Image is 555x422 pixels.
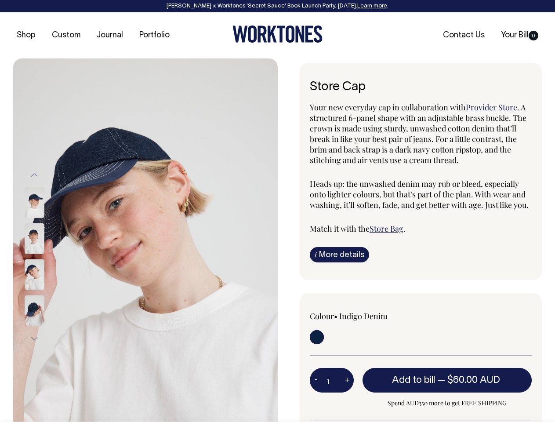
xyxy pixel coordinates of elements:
div: Colour [310,311,399,321]
h6: Store Cap [310,80,532,94]
span: 0 [529,31,538,40]
button: Previous [28,165,41,185]
a: Portfolio [136,28,173,43]
span: • [334,311,337,321]
img: Store Cap [25,295,44,326]
button: + [340,371,354,389]
span: $60.00 AUD [447,376,500,385]
span: i [315,250,317,259]
span: Heads up: the unwashed denim may rub or bleed, especially onto lighter colours, but that’s part o... [310,178,529,210]
label: Indigo Denim [339,311,388,321]
span: Spend AUD350 more to get FREE SHIPPING [363,398,532,408]
button: Add to bill —$60.00 AUD [363,368,532,393]
img: Store Cap [25,259,44,290]
a: Provider Store [466,102,517,113]
button: Next [28,329,41,349]
a: Custom [48,28,84,43]
a: Your Bill0 [497,28,542,43]
img: Store Cap [25,187,44,218]
span: Add to bill [392,376,435,385]
button: - [310,371,322,389]
span: Match it with the . [310,223,406,234]
span: . A structured 6-panel shape with an adjustable brass buckle. The crown is made using sturdy, unw... [310,102,526,165]
a: Store Bag [370,223,403,234]
div: [PERSON_NAME] × Worktones ‘Secret Sauce’ Book Launch Party, [DATE]. . [9,3,546,9]
img: Store Cap [25,223,44,254]
span: — [437,376,502,385]
a: Journal [93,28,127,43]
a: Shop [13,28,39,43]
a: Contact Us [439,28,488,43]
a: iMore details [310,247,369,262]
a: Learn more [357,4,387,9]
span: Your new everyday cap in collaboration with [310,102,466,113]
